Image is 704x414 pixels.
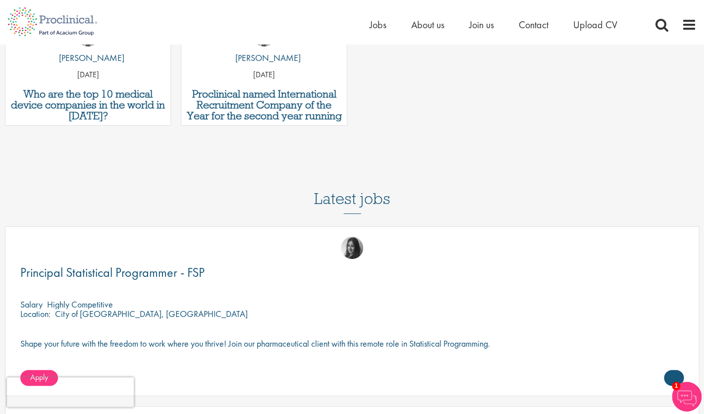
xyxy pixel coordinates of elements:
[52,52,124,64] p: [PERSON_NAME]
[20,299,43,310] span: Salary
[20,266,684,279] a: Principal Statistical Programmer - FSP
[20,264,205,281] span: Principal Statistical Programmer - FSP
[52,25,124,69] a: Hannah Burke [PERSON_NAME]
[469,18,494,31] a: Join us
[5,69,170,81] p: [DATE]
[672,382,680,390] span: 1
[55,308,248,319] p: City of [GEOGRAPHIC_DATA], [GEOGRAPHIC_DATA]
[20,339,684,348] p: Shape your future with the freedom to work where you thrive! Join our pharmaceutical client with ...
[30,372,48,382] span: Apply
[314,165,390,214] h3: Latest jobs
[10,89,165,121] a: Who are the top 10 medical device companies in the world in [DATE]?
[519,18,548,31] a: Contact
[573,18,617,31] a: Upload CV
[227,52,300,64] p: [PERSON_NAME]
[341,237,363,259] img: Heidi Hennigan
[181,69,346,81] p: [DATE]
[186,89,341,121] a: Proclinical named International Recruitment Company of the Year for the second year running
[20,308,51,319] span: Location:
[411,18,444,31] a: About us
[370,18,386,31] a: Jobs
[7,377,134,407] iframe: reCAPTCHA
[227,25,300,69] a: Hannah Burke [PERSON_NAME]
[20,370,58,386] a: Apply
[672,382,702,412] img: Chatbot
[47,299,113,310] p: Highly Competitive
